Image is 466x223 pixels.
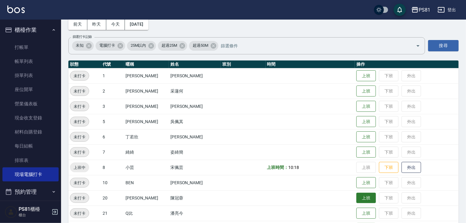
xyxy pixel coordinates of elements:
td: 宋佩芸 [169,160,221,175]
img: Person [5,206,17,218]
a: 掛單列表 [2,68,59,82]
a: 營業儀表板 [2,97,59,111]
div: 未知 [72,41,94,51]
span: 未打卡 [70,180,89,186]
button: 櫃檯作業 [2,22,59,38]
button: PS81 [409,4,433,16]
button: 上班 [356,131,376,143]
td: 7 [101,144,124,160]
button: [DATE] [125,19,148,30]
button: 今天 [106,19,125,30]
button: save [394,4,406,16]
h5: PS81櫃檯 [19,206,50,212]
span: 電腦打卡 [96,42,119,49]
span: 未打卡 [70,134,89,140]
td: [PERSON_NAME] [169,175,221,190]
td: 采蓮何 [169,83,221,99]
span: 未打卡 [70,73,89,79]
button: 預約管理 [2,184,59,200]
td: [PERSON_NAME] [169,68,221,83]
span: 未打卡 [70,195,89,201]
button: 上班 [356,116,376,127]
th: 姓名 [169,60,221,68]
button: Open [413,41,423,51]
span: 未打卡 [70,149,89,155]
td: 小芸 [124,160,169,175]
a: 現金收支登錄 [2,111,59,125]
button: 報表及分析 [2,200,59,216]
div: 25M以內 [127,41,156,51]
button: 外出 [402,162,421,173]
th: 時間 [266,60,355,68]
td: [PERSON_NAME] [169,99,221,114]
td: 丁若欣 [124,129,169,144]
th: 操作 [355,60,459,68]
td: 6 [101,129,124,144]
span: 未打卡 [70,210,89,217]
th: 狀態 [68,60,101,68]
span: 未知 [72,42,87,49]
span: 10:18 [288,165,299,170]
button: 上班 [356,177,376,188]
a: 打帳單 [2,40,59,54]
a: 現場電腦打卡 [2,167,59,181]
p: 櫃台 [19,212,50,218]
th: 班別 [221,60,265,68]
span: 超過50M [189,42,212,49]
button: 上班 [356,193,376,203]
div: 超過50M [189,41,218,51]
span: 上班中 [70,164,89,171]
td: 吳佩其 [169,114,221,129]
span: 未打卡 [70,119,89,125]
span: 25M以內 [127,42,150,49]
span: 未打卡 [70,103,89,110]
td: 20 [101,190,124,206]
td: [PERSON_NAME] [169,129,221,144]
td: 3 [101,99,124,114]
button: 上班 [356,86,376,97]
button: 上班 [356,147,376,158]
b: 上班時間： [267,165,289,170]
td: 姿綺簡 [169,144,221,160]
button: 前天 [68,19,87,30]
td: [PERSON_NAME] [124,68,169,83]
td: [PERSON_NAME] [124,83,169,99]
a: 每日結帳 [2,139,59,153]
button: 登出 [435,4,459,16]
img: Logo [7,5,25,13]
td: [PERSON_NAME] [124,99,169,114]
button: 搜尋 [428,40,459,51]
td: 10 [101,175,124,190]
span: 未打卡 [70,88,89,94]
a: 材料自購登錄 [2,125,59,139]
td: [PERSON_NAME] [124,114,169,129]
th: 暱稱 [124,60,169,68]
a: 排班表 [2,153,59,167]
td: BEN [124,175,169,190]
td: 8 [101,160,124,175]
th: 代號 [101,60,124,68]
td: Q比 [124,206,169,221]
div: PS81 [419,6,430,14]
label: 篩選打卡記錄 [73,35,92,39]
button: 上班 [356,208,376,219]
td: [PERSON_NAME] [124,190,169,206]
input: 篩選條件 [219,40,405,51]
td: 5 [101,114,124,129]
div: 超過25M [158,41,187,51]
div: 電腦打卡 [96,41,125,51]
td: 綺綺 [124,144,169,160]
button: 下班 [379,162,399,173]
a: 座位開單 [2,82,59,97]
td: 潘亮今 [169,206,221,221]
a: 帳單列表 [2,54,59,68]
td: 1 [101,68,124,83]
button: 上班 [356,101,376,112]
td: 21 [101,206,124,221]
button: 上班 [356,70,376,82]
td: 陳冠蓉 [169,190,221,206]
span: 超過25M [158,42,181,49]
button: 昨天 [87,19,106,30]
td: 2 [101,83,124,99]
